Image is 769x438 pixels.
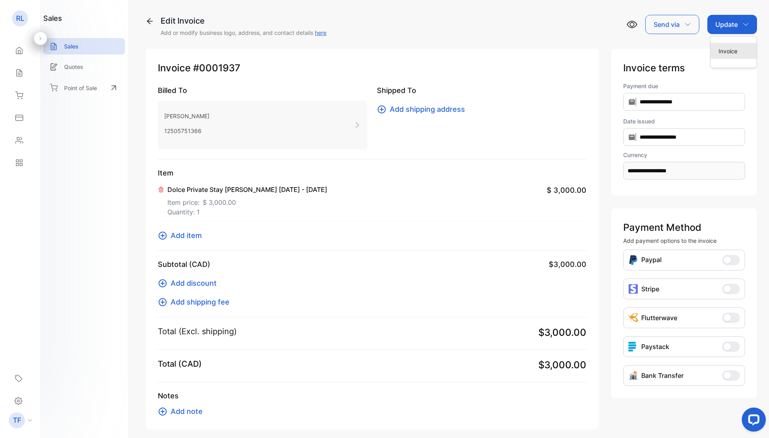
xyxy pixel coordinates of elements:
[158,230,207,241] button: Add item
[641,284,659,294] p: Stripe
[164,110,209,122] p: [PERSON_NAME]
[645,15,699,34] button: Send via
[158,390,586,401] p: Notes
[203,198,236,207] span: $ 3,000.00
[158,406,207,417] button: Add note
[171,278,217,289] span: Add discount
[377,104,470,115] button: Add shipping address
[641,371,684,380] p: Bank Transfer
[158,259,210,270] p: Subtotal (CAD)
[43,38,125,54] a: Sales
[167,207,327,217] p: Quantity: 1
[628,284,638,294] img: icon
[193,61,240,75] span: #0001937
[164,125,209,137] p: 12505751366
[377,85,586,96] p: Shipped To
[158,325,237,337] p: Total (Excl. shipping)
[711,43,757,59] div: Invoice
[167,194,327,207] p: Item price:
[623,151,745,159] label: Currency
[549,259,586,270] span: $3,000.00
[623,117,745,125] label: Date issued
[641,313,677,323] p: Flutterwave
[628,313,638,323] img: Icon
[707,15,757,34] button: Update
[64,42,79,50] p: Sales
[43,79,125,97] a: Point of Sale
[623,82,745,90] label: Payment due
[315,29,326,36] a: here
[171,230,202,241] span: Add item
[171,297,229,307] span: Add shipping fee
[64,63,83,71] p: Quotes
[623,236,745,245] p: Add payment options to the invoice
[628,342,638,351] img: icon
[623,61,745,75] p: Invoice terms
[628,371,638,380] img: Icon
[158,278,221,289] button: Add discount
[158,85,367,96] p: Billed To
[13,415,21,426] p: TF
[158,168,586,178] p: Item
[158,297,234,307] button: Add shipping fee
[641,255,662,265] p: Paypal
[390,104,465,115] span: Add shipping address
[623,220,745,235] p: Payment Method
[161,28,326,37] p: Add or modify business logo, address, and contact details
[735,404,769,438] iframe: LiveChat chat widget
[654,20,680,29] p: Send via
[641,342,669,351] p: Paystack
[171,406,203,417] span: Add note
[167,185,327,194] p: Dolce Private Stay [PERSON_NAME] [DATE] - [DATE]
[715,20,738,29] p: Update
[43,13,62,24] h1: sales
[538,325,586,340] span: $3,000.00
[158,61,586,75] p: Invoice
[628,255,638,265] img: Icon
[158,358,202,370] p: Total (CAD)
[64,84,97,92] p: Point of Sale
[16,13,24,24] p: RL
[161,15,326,27] div: Edit Invoice
[43,59,125,75] a: Quotes
[538,358,586,372] span: $3,000.00
[547,185,586,196] span: $ 3,000.00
